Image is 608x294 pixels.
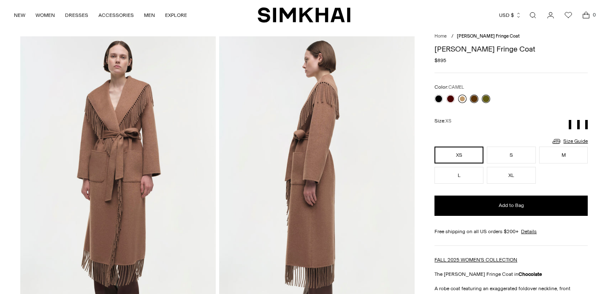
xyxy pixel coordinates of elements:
span: XS [445,118,451,124]
button: M [539,147,588,163]
div: / [451,33,453,40]
a: Open cart modal [578,7,594,24]
span: [PERSON_NAME] Fringe Coat [457,33,520,39]
button: L [434,167,483,184]
strong: Chocolate [518,271,542,277]
button: XS [434,147,483,163]
a: EXPLORE [165,6,187,24]
div: Free shipping on all US orders $200+ [434,228,588,235]
a: Home [434,33,447,39]
span: $895 [434,57,446,64]
a: Size Guide [551,136,588,147]
a: WOMEN [35,6,55,24]
button: XL [487,167,536,184]
a: SIMKHAI [258,7,350,23]
a: Wishlist [560,7,577,24]
label: Size: [434,117,451,125]
button: Add to Bag [434,196,588,216]
a: FALL 2025 WOMEN'S COLLECTION [434,257,517,263]
h1: [PERSON_NAME] Fringe Coat [434,45,588,53]
span: 0 [590,11,598,19]
a: DRESSES [65,6,88,24]
a: Open search modal [524,7,541,24]
span: Add to Bag [499,202,524,209]
button: USD $ [499,6,521,24]
button: S [487,147,536,163]
a: MEN [144,6,155,24]
label: Color: [434,83,464,91]
nav: breadcrumbs [434,33,588,40]
a: Details [521,228,537,235]
p: The [PERSON_NAME] Fringe Coat in [434,270,588,278]
a: NEW [14,6,25,24]
a: ACCESSORIES [98,6,134,24]
a: Go to the account page [542,7,559,24]
span: CAMEL [448,84,464,90]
